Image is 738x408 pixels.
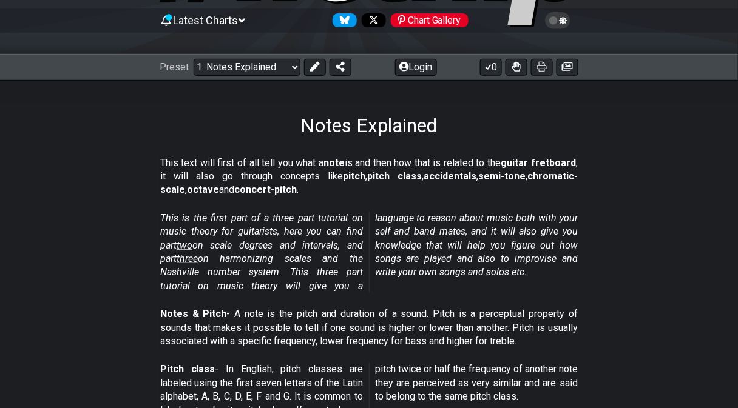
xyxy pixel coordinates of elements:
[367,170,422,182] strong: pitch class
[301,114,438,137] h1: Notes Explained
[160,308,226,319] strong: Notes & Pitch
[551,15,565,26] span: Toggle light / dark theme
[160,61,189,73] span: Preset
[424,170,476,182] strong: accidentals
[160,156,578,197] p: This text will first of all tell you what a is and then how that is related to the , it will also...
[177,239,192,251] span: two
[386,13,469,27] a: #fretflip at Pinterest
[177,253,198,264] span: three
[194,59,300,76] select: Preset
[187,184,219,195] strong: octave
[328,13,357,27] a: Follow #fretflip at Bluesky
[395,59,437,76] button: Login
[343,170,365,182] strong: pitch
[531,59,553,76] button: Print
[330,59,351,76] button: Share Preset
[174,14,239,27] span: Latest Charts
[391,13,469,27] div: Chart Gallery
[357,13,386,27] a: Follow #fretflip at X
[501,157,576,169] strong: guitar fretboard
[480,59,502,76] button: 0
[160,363,215,375] strong: Pitch class
[557,59,578,76] button: Create image
[160,212,578,292] em: This is the first part of a three part tutorial on music theory for guitarists, here you can find...
[160,307,578,348] p: - A note is the pitch and duration of a sound. Pitch is a perceptual property of sounds that make...
[323,157,345,169] strong: note
[304,59,326,76] button: Edit Preset
[478,170,526,182] strong: semi-tone
[234,184,297,195] strong: concert-pitch
[506,59,527,76] button: Toggle Dexterity for all fretkits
